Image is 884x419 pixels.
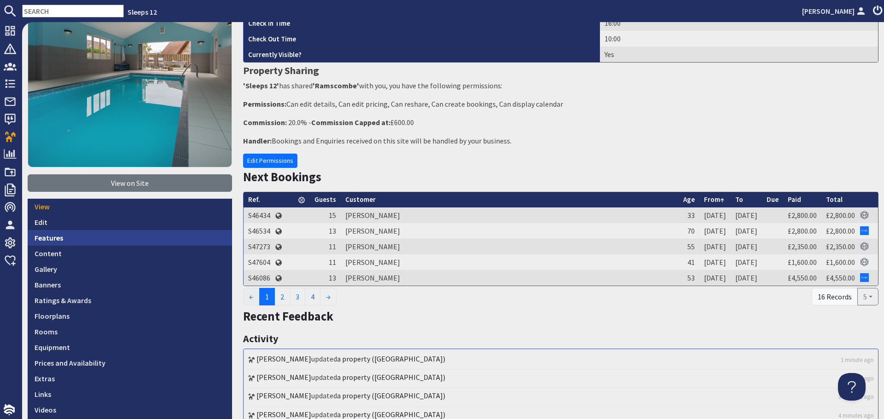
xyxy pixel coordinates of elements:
[248,195,260,204] a: Ref.
[679,254,699,270] td: 41
[341,270,679,286] td: [PERSON_NAME]
[788,211,817,220] a: £2,800.00
[28,277,232,293] a: Banners
[243,80,878,91] p: has shared with you, you have the following permissions:
[860,226,869,235] img: Referer: Google
[243,309,333,324] a: Recent Feedback
[341,239,679,254] td: [PERSON_NAME]
[731,207,762,223] td: [DATE]
[329,258,336,267] span: 11
[313,81,359,90] strong: 'Ramscombe'
[731,270,762,286] td: [DATE]
[28,371,232,386] a: Extras
[704,195,724,204] a: From
[246,370,876,388] li: updated
[788,226,817,235] a: £2,800.00
[337,391,445,400] a: a property ([GEOGRAPHIC_DATA])
[288,118,307,127] span: 20.0%
[735,195,743,204] a: To
[290,288,305,305] a: 3
[341,223,679,239] td: [PERSON_NAME]
[244,31,600,46] th: Check Out Time
[731,254,762,270] td: [DATE]
[244,15,600,31] th: Check In Time
[243,81,279,90] strong: 'Sleeps 12'
[128,7,157,17] a: Sleeps 12
[311,118,390,127] strong: Commission Capped at:
[860,211,869,219] img: Referer: Sleeps 12
[600,15,878,31] td: 16:00
[243,99,286,109] strong: Permissions:
[826,226,855,235] a: £2,800.00
[28,324,232,339] a: Rooms
[731,223,762,239] td: [DATE]
[329,273,336,282] span: 13
[841,356,874,364] a: 1 minute ago
[337,373,445,382] a: a property ([GEOGRAPHIC_DATA])
[4,404,15,415] img: staytech_i_w-64f4e8e9ee0a9c174fd5317b4b171b261742d2d393467e5bdba4413f4f884c10.svg
[243,169,321,184] a: Next Bookings
[860,258,869,266] img: Referer: Sleeps 12
[679,223,699,239] td: 70
[762,192,783,207] th: Due
[243,135,878,146] p: Bookings and Enquiries received on this site will be handled by your business.
[243,154,297,168] a: Edit Permissions
[256,410,311,419] a: [PERSON_NAME]
[314,195,336,204] a: Guests
[28,308,232,324] a: Floorplans
[256,391,311,400] a: [PERSON_NAME]
[244,223,275,239] td: S46534
[860,273,869,282] img: Referer: Google
[243,332,278,345] a: Activity
[679,207,699,223] td: 33
[337,354,445,363] a: a property ([GEOGRAPHIC_DATA])
[788,258,817,267] a: £1,600.00
[244,270,275,286] td: S46086
[320,288,337,305] a: →
[256,354,311,363] a: [PERSON_NAME]
[28,261,232,277] a: Gallery
[28,199,232,214] a: View
[838,373,866,401] iframe: Toggle Customer Support
[243,98,878,109] p: Can edit details, Can edit pricing, Can reshare, Can create bookings, Can display calendar
[600,46,878,62] td: Yes
[28,174,232,192] a: View on Site
[246,388,876,407] li: updated
[28,339,232,355] a: Equipment
[274,288,290,305] a: 2
[329,211,336,220] span: 15
[788,242,817,251] a: £2,350.00
[699,239,731,254] td: [DATE]
[679,239,699,254] td: 55
[337,410,445,419] a: a property ([GEOGRAPHIC_DATA])
[860,242,869,251] img: Referer: Sleeps 12
[256,373,311,382] a: [PERSON_NAME]
[826,211,855,220] a: £2,800.00
[341,254,679,270] td: [PERSON_NAME]
[788,195,801,204] a: Paid
[243,118,287,127] strong: Commission:
[731,239,762,254] td: [DATE]
[28,293,232,308] a: Ratings & Awards
[329,226,336,235] span: 13
[699,270,731,286] td: [DATE]
[308,118,414,127] span: - £600.00
[243,136,272,145] strong: Handler:
[679,270,699,286] td: 53
[826,273,855,282] a: £4,550.00
[28,355,232,371] a: Prices and Availability
[345,195,376,204] a: Customer
[28,230,232,246] a: Features
[812,288,858,305] div: 16 Records
[699,254,731,270] td: [DATE]
[683,195,695,204] a: Age
[341,207,679,223] td: [PERSON_NAME]
[788,273,817,282] a: £4,550.00
[28,214,232,230] a: Edit
[329,242,336,251] span: 11
[244,46,600,62] th: Currently Visible?
[826,242,855,251] a: £2,350.00
[699,207,731,223] td: [DATE]
[857,288,878,305] button: 5
[244,239,275,254] td: S47273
